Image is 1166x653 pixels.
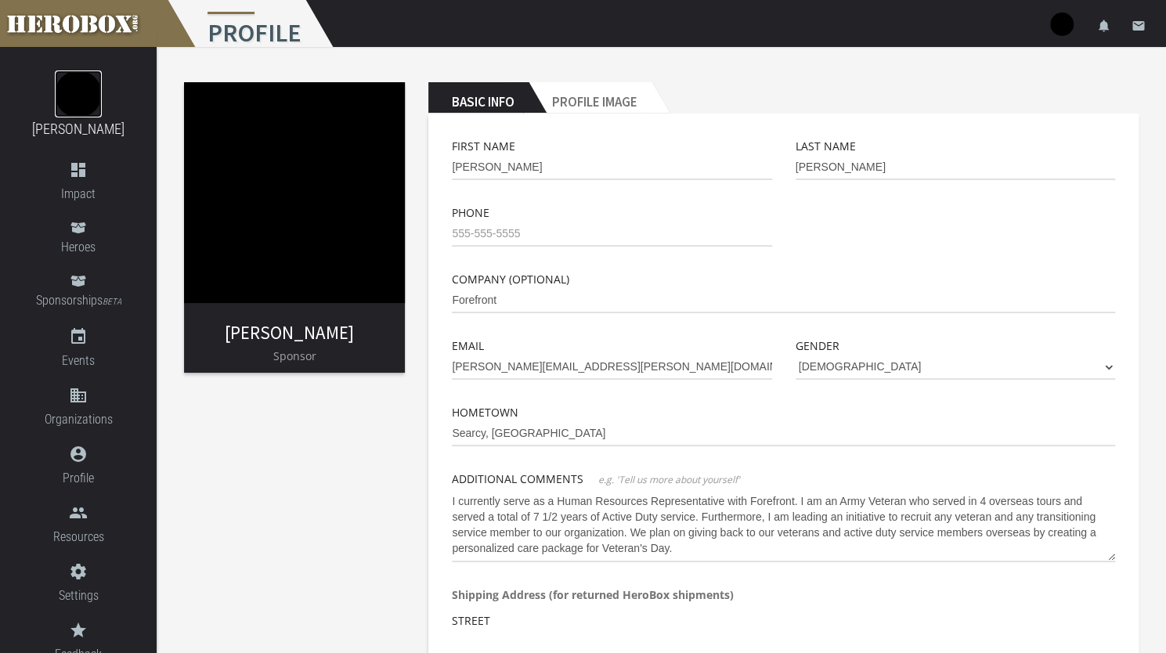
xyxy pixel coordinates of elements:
[428,82,529,114] h2: Basic Info
[32,121,125,137] a: [PERSON_NAME]
[452,270,569,288] label: Company (optional)
[452,222,771,247] input: 555-555-5555
[103,297,121,307] small: BETA
[1050,13,1074,36] img: user-image
[796,337,839,355] label: Gender
[598,473,740,486] span: e.g. 'Tell us more about yourself'
[184,82,405,303] img: image
[796,137,856,155] label: Last Name
[452,586,1115,604] p: Shipping Address (for returned HeroBox shipments)
[1132,19,1146,33] i: email
[452,204,489,222] label: Phone
[529,82,652,114] h2: Profile Image
[184,347,405,365] p: Sponsor
[452,403,518,421] label: Hometown
[55,70,102,117] img: image
[225,321,354,344] a: [PERSON_NAME]
[452,337,484,355] label: Email
[452,137,515,155] label: First Name
[452,470,583,488] label: Additional Comments
[452,612,490,630] label: Street
[1097,19,1111,33] i: notifications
